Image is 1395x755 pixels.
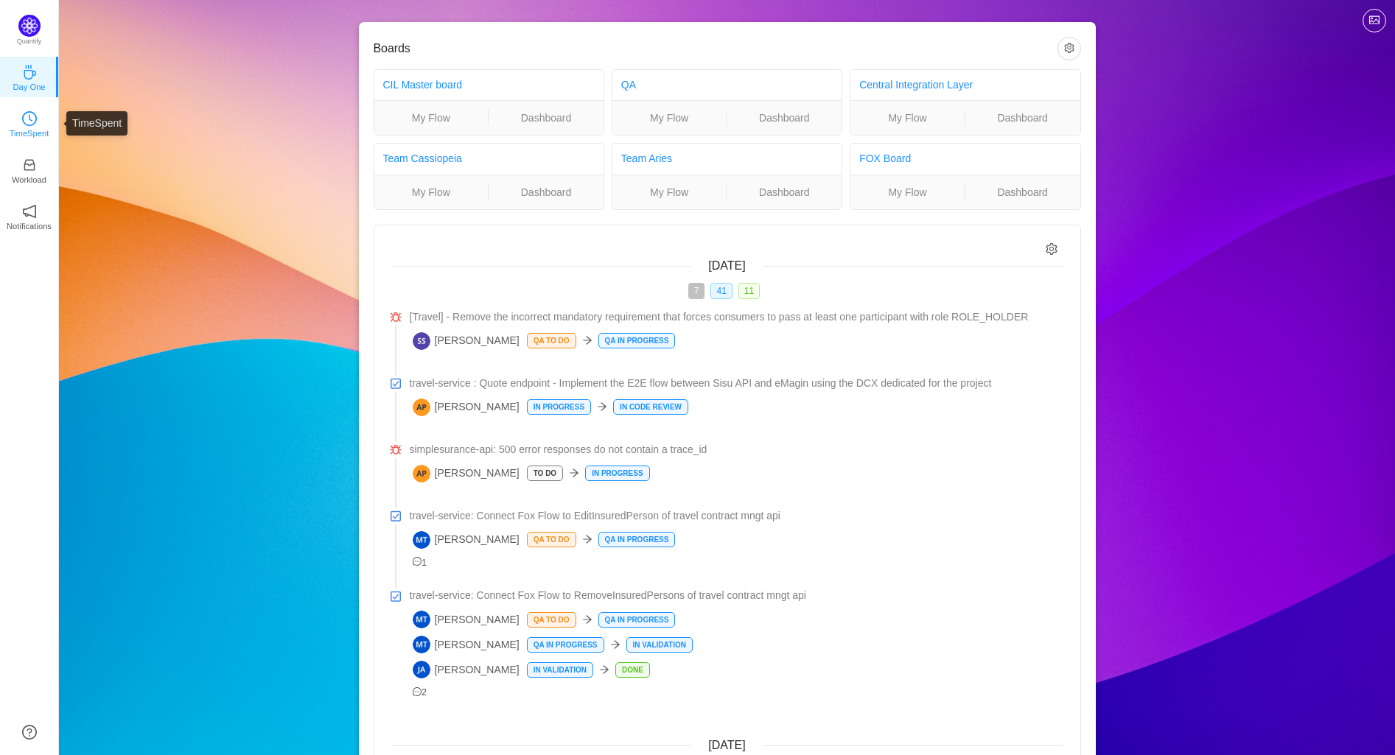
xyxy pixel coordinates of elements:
span: [DATE] [708,739,745,751]
i: icon: arrow-right [599,664,609,675]
i: icon: arrow-right [582,335,592,345]
a: My Flow [850,184,965,200]
p: In Progress [528,400,590,414]
h3: Boards [374,41,1057,56]
button: icon: picture [1363,9,1386,32]
p: Notifications [7,220,52,233]
span: simplesurance-api: 500 error responses do not contain a trace_id [410,442,707,457]
img: MT [413,636,430,653]
a: Central Integration Layer [859,79,973,91]
p: To Do [528,466,562,480]
img: JA [413,661,430,678]
p: QA To Do [528,613,576,627]
a: My Flow [612,110,727,126]
i: icon: message [413,687,422,697]
img: MT [413,611,430,628]
span: travel-service : Quote endpoint - Implement the E2E flow between Sisu API and eMagin using the DC... [410,376,992,391]
p: Day One [13,80,45,94]
p: QA To Do [528,334,576,348]
span: [PERSON_NAME] [413,661,520,678]
a: My Flow [374,110,489,126]
i: icon: inbox [22,158,37,172]
a: Dashboard [489,184,604,200]
p: In Validation [627,638,692,652]
p: QA To Do [528,533,576,547]
p: QA In Progress [599,533,675,547]
a: icon: question-circle [22,725,37,740]
button: icon: setting [1057,37,1081,60]
img: AP [413,465,430,482]
img: Quantify [18,15,41,37]
i: icon: message [413,557,422,566]
p: QA In Progress [528,638,604,652]
a: Dashboard [489,110,604,126]
p: Workload [12,173,46,186]
a: icon: inboxWorkload [22,162,37,177]
span: 7 [688,283,705,299]
span: [PERSON_NAME] [413,611,520,628]
span: 2 [413,687,427,698]
img: AP [413,398,430,416]
i: icon: clock-circle [22,111,37,126]
a: [Travel] - Remove the incorrect mandatory requirement that forces consumers to pass at least one ... [410,309,1063,325]
p: Quantify [17,37,42,47]
a: icon: coffeeDay One [22,69,37,84]
a: Dashboard [965,184,1080,200]
a: FOX Board [859,152,911,164]
span: [PERSON_NAME] [413,636,520,653]
i: icon: arrow-right [610,639,620,650]
span: [PERSON_NAME] [413,398,520,416]
a: travel-service: Connect Fox Flow to RemoveInsuredPersons of travel contract mngt api [410,588,1063,603]
span: 11 [738,283,760,299]
span: travel-service: Connect Fox Flow to RemoveInsuredPersons of travel contract mngt api [410,588,806,603]
p: In Validation [528,663,592,677]
p: TimeSpent [10,127,49,140]
a: Team Aries [621,152,672,164]
span: 41 [710,283,732,299]
i: icon: notification [22,204,37,219]
a: travel-service : Quote endpoint - Implement the E2E flow between Sisu API and eMagin using the DC... [410,376,1063,391]
a: CIL Master board [383,79,463,91]
a: My Flow [612,184,727,200]
a: QA [621,79,636,91]
i: icon: setting [1046,243,1058,256]
p: QA In Progress [599,334,675,348]
p: In Code Review [614,400,688,414]
a: My Flow [850,110,965,126]
a: travel-service: Connect Fox Flow to EditInsuredPerson of travel contract mngt api [410,508,1063,524]
i: icon: arrow-right [582,614,592,625]
span: 1 [413,558,427,568]
a: simplesurance-api: 500 error responses do not contain a trace_id [410,442,1063,457]
p: QA In Progress [599,613,675,627]
span: [PERSON_NAME] [413,531,520,549]
a: Team Cassiopeia [383,152,462,164]
a: Dashboard [965,110,1080,126]
a: Dashboard [727,110,842,126]
span: [DATE] [708,259,745,272]
a: icon: notificationNotifications [22,208,37,223]
i: icon: arrow-right [597,401,607,412]
img: MT [413,531,430,549]
a: icon: clock-circleTimeSpent [22,116,37,130]
i: icon: coffee [22,65,37,80]
span: [PERSON_NAME] [413,465,520,482]
span: [Travel] - Remove the incorrect mandatory requirement that forces consumers to pass at least one ... [410,309,1029,325]
a: My Flow [374,184,489,200]
img: SS [413,332,430,350]
a: Dashboard [727,184,842,200]
i: icon: arrow-right [582,534,592,544]
p: Done [616,663,649,677]
i: icon: arrow-right [569,468,579,478]
span: [PERSON_NAME] [413,332,520,350]
span: travel-service: Connect Fox Flow to EditInsuredPerson of travel contract mngt api [410,508,780,524]
p: In Progress [586,466,648,480]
